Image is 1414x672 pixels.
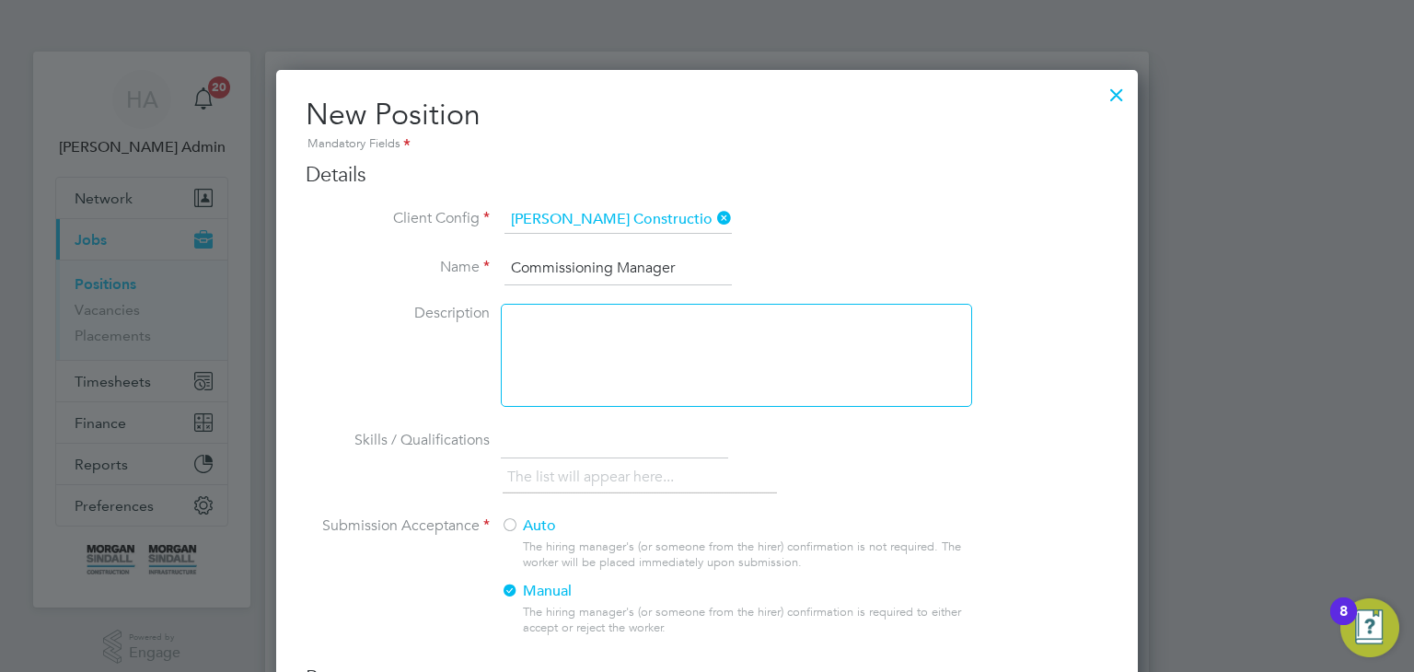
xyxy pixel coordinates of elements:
h2: New Position [306,96,1108,155]
label: Description [306,304,490,323]
label: Client Config [306,209,490,228]
h3: Details [306,162,1108,189]
div: The hiring manager's (or someone from the hirer) confirmation is required to either accept or rej... [523,605,970,636]
div: Mandatory Fields [306,134,1108,155]
label: Name [306,258,490,277]
label: Skills / Qualifications [306,431,490,450]
label: Submission Acceptance [306,516,490,536]
div: 8 [1339,611,1348,635]
input: Search for... [504,206,732,234]
label: Auto [501,516,956,536]
label: Manual [501,582,956,601]
input: Position name [504,252,732,285]
button: Open Resource Center, 8 new notifications [1340,598,1399,657]
div: The hiring manager's (or someone from the hirer) confirmation is not required. The worker will be... [523,539,970,571]
li: The list will appear here... [507,465,681,490]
